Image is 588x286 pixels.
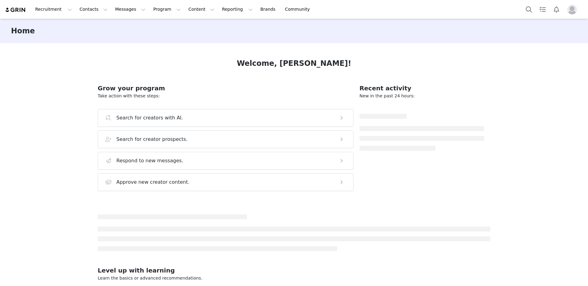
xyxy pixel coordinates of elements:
h2: Recent activity [360,84,484,93]
img: grin logo [5,7,26,13]
button: Messages [111,2,149,16]
button: Contacts [76,2,111,16]
h3: Search for creators with AI. [116,114,183,122]
button: Approve new creator content. [98,173,353,191]
h2: Level up with learning [98,266,490,275]
button: Profile [563,5,583,14]
button: Notifications [550,2,563,16]
p: New in the past 24 hours: [360,93,484,99]
h3: Home [11,25,35,36]
button: Recruitment [32,2,76,16]
button: Respond to new messages. [98,152,353,170]
h3: Respond to new messages. [116,157,183,164]
button: Content [185,2,218,16]
h3: Search for creator prospects. [116,136,188,143]
p: Take action with these steps: [98,93,353,99]
h1: Welcome, [PERSON_NAME]! [237,58,351,69]
h2: Grow your program [98,84,353,93]
p: Learn the basics or advanced recommendations. [98,275,490,281]
a: Tasks [536,2,549,16]
button: Program [149,2,184,16]
h3: Approve new creator content. [116,179,190,186]
button: Search [522,2,536,16]
a: Community [281,2,316,16]
img: placeholder-profile.jpg [567,5,577,14]
button: Search for creators with AI. [98,109,353,127]
button: Search for creator prospects. [98,130,353,148]
a: Brands [257,2,281,16]
button: Reporting [218,2,256,16]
